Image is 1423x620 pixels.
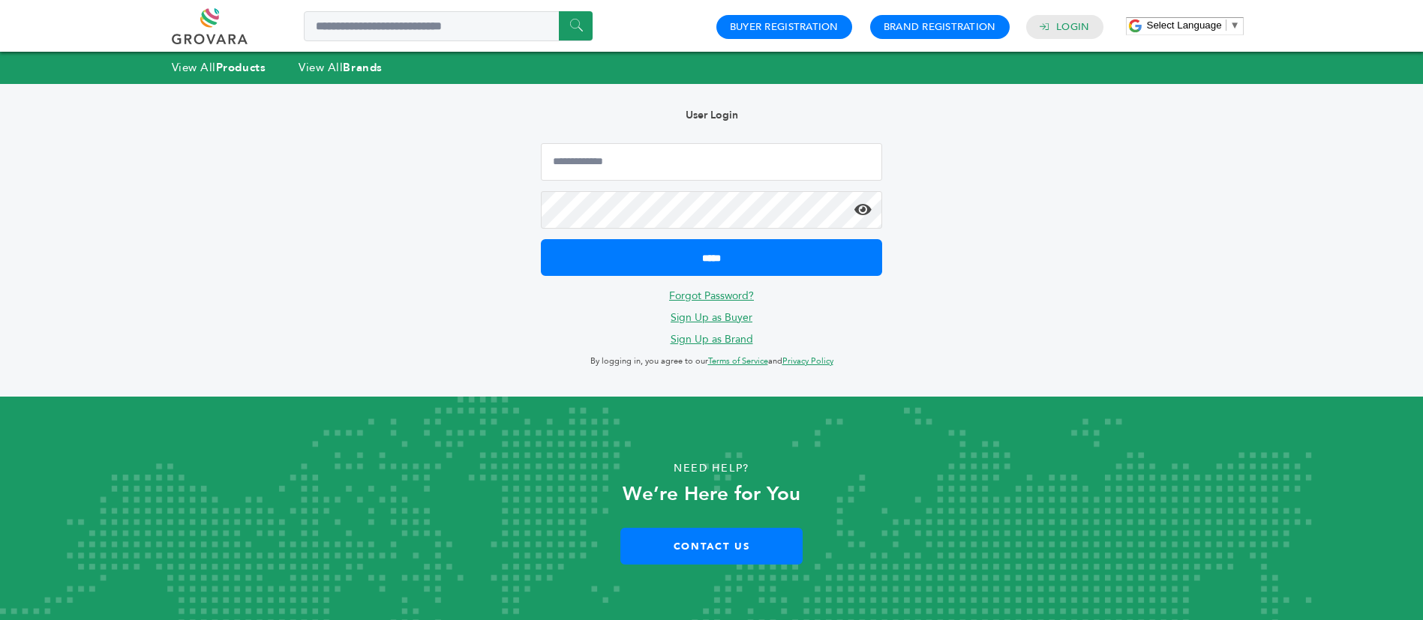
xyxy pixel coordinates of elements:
[304,11,593,41] input: Search a product or brand...
[671,332,753,346] a: Sign Up as Brand
[541,143,881,181] input: Email Address
[708,355,768,367] a: Terms of Service
[1230,19,1240,31] span: ▼
[669,289,754,303] a: Forgot Password?
[671,310,752,325] a: Sign Up as Buyer
[623,481,800,508] strong: We’re Here for You
[884,20,996,34] a: Brand Registration
[216,60,266,75] strong: Products
[1147,19,1222,31] span: Select Language
[1147,19,1240,31] a: Select Language​
[299,60,383,75] a: View AllBrands
[541,191,881,229] input: Password
[782,355,833,367] a: Privacy Policy
[71,457,1352,480] p: Need Help?
[343,60,382,75] strong: Brands
[1056,20,1089,34] a: Login
[620,528,803,565] a: Contact Us
[541,352,881,370] p: By logging in, you agree to our and
[686,108,738,122] b: User Login
[172,60,266,75] a: View AllProducts
[730,20,839,34] a: Buyer Registration
[1226,19,1226,31] span: ​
